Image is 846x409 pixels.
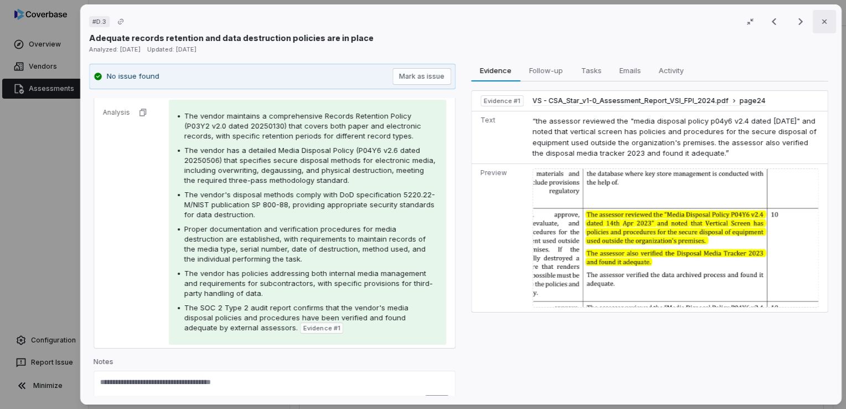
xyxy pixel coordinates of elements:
span: Follow-up [525,63,568,78]
button: Next result [790,15,812,28]
span: The vendor's disposal methods comply with DoD specification 5220.22-M/NIST publication SP 800-88,... [184,190,435,219]
p: Analysis [103,108,130,117]
span: # D.3 [92,17,106,26]
span: Analyzed: [DATE] [89,45,141,53]
span: Proper documentation and verification procedures for media destruction are established, with requ... [184,224,426,263]
p: Notes [94,357,456,371]
span: The vendor maintains a comprehensive Records Retention Policy (P03Y2 v2.0 dated 20250130) that co... [184,111,421,140]
span: page 24 [740,96,766,105]
img: 3950921dcb1c4e75af91dca75f4b8abe_original.jpg_w1200.jpg [533,168,819,308]
span: Evidence # 1 [303,324,340,333]
span: “the assessor reviewed the "media disposal policy p04y6 v2.4 dated [DATE]" and noted that vertica... [533,116,817,158]
span: Evidence # 1 [483,96,520,105]
td: Preview [471,163,528,312]
button: VS - CSA_Star_v1-0_Assessment_Report_VSI_FPI_2024.pdfpage24 [533,96,766,106]
span: The vendor has a detailed Media Disposal Policy (P04Y6 v2.6 dated 20250506) that specifies secure... [184,146,436,185]
span: Updated: [DATE] [147,45,197,53]
p: Adequate records retention and data destruction policies are in place [89,32,374,44]
span: Evidence [476,63,515,78]
td: Text [471,111,528,163]
span: The vendor has policies addressing both internal media management and requirements for subcontrac... [184,269,433,298]
span: Emails [615,63,645,78]
span: The SOC 2 Type 2 audit report confirms that the vendor's media disposal policies and procedures h... [184,303,409,332]
span: Tasks [576,63,606,78]
p: No issue found [107,71,159,82]
button: Mark as issue [392,68,451,85]
span: Activity [654,63,688,78]
button: Copy link [111,12,131,32]
button: Previous result [763,15,785,28]
span: VS - CSA_Star_v1-0_Assessment_Report_VSI_FPI_2024.pdf [533,96,729,105]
